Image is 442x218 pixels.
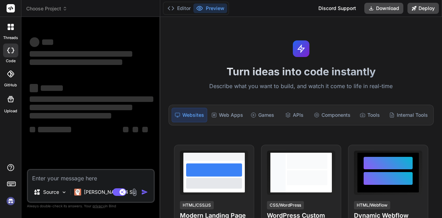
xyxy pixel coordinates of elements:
label: Upload [4,108,17,114]
span: ‌ [30,127,35,132]
label: code [6,58,16,64]
span: ‌ [30,113,111,119]
span: ‌ [142,127,148,132]
div: Internal Tools [386,108,431,122]
div: CSS/WordPress [267,201,304,209]
p: Source [43,189,59,196]
div: Discord Support [314,3,360,14]
label: threads [3,35,18,41]
span: ‌ [41,85,63,91]
label: GitHub [4,82,17,88]
span: ‌ [30,84,38,92]
p: [PERSON_NAME] 4 S.. [84,189,135,196]
span: ‌ [30,51,132,57]
div: Web Apps [209,108,246,122]
button: Preview [193,3,227,13]
span: ‌ [30,37,39,47]
div: Games [247,108,278,122]
p: Always double-check its answers. Your in Bind [27,203,155,209]
span: ‌ [38,127,71,132]
span: privacy [93,204,105,208]
img: Claude 4 Sonnet [74,189,81,196]
span: Choose Project [26,5,67,12]
span: ‌ [42,39,53,45]
img: Pick Models [61,189,67,195]
span: ‌ [30,105,132,110]
div: Websites [172,108,207,122]
span: ‌ [30,96,153,102]
div: APIs [279,108,309,122]
button: Editor [165,3,193,13]
img: attachment [131,188,138,196]
button: Download [364,3,403,14]
div: Components [311,108,353,122]
h1: Turn ideas into code instantly [164,65,438,78]
button: Deploy [407,3,439,14]
img: signin [5,195,17,207]
div: HTML/Webflow [354,201,390,209]
img: icon [141,189,148,196]
p: Describe what you want to build, and watch it come to life in real-time [164,82,438,91]
span: ‌ [123,127,128,132]
span: ‌ [30,59,122,65]
span: ‌ [133,127,138,132]
div: HTML/CSS/JS [180,201,214,209]
div: Tools [355,108,385,122]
